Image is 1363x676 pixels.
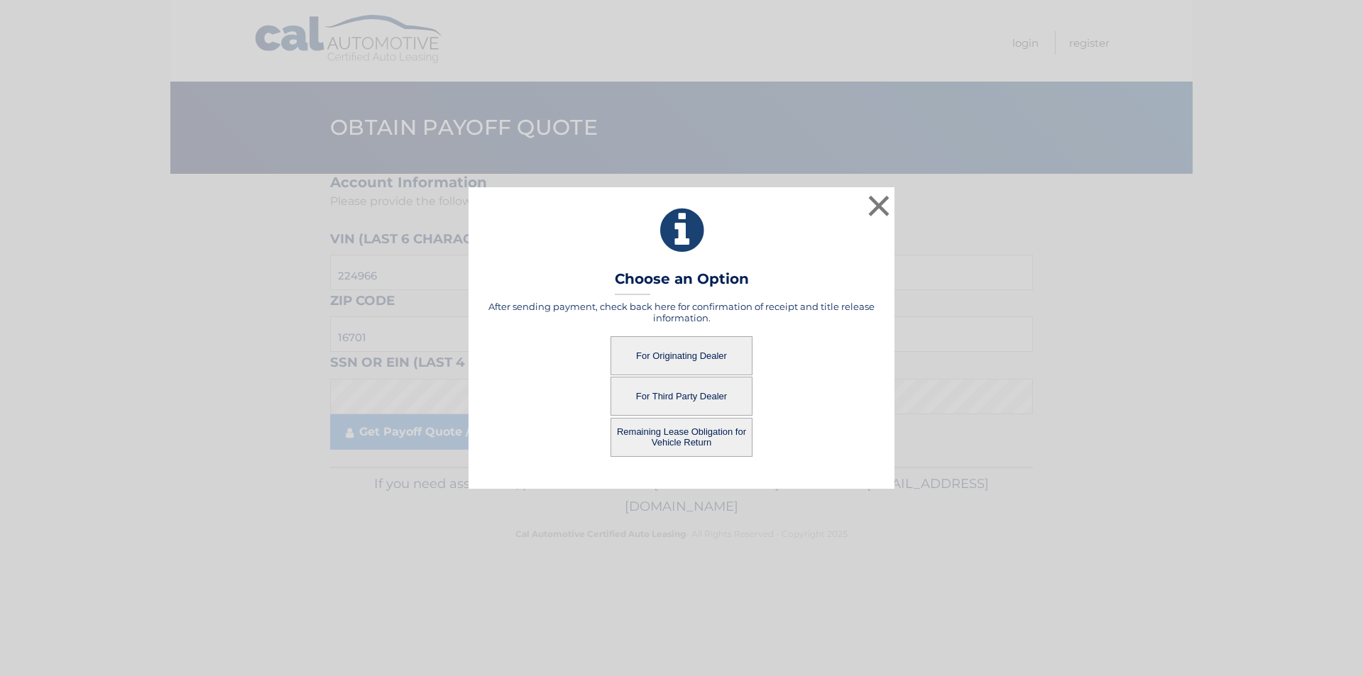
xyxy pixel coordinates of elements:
[615,270,749,295] h3: Choose an Option
[611,377,752,416] button: For Third Party Dealer
[865,192,893,220] button: ×
[486,301,877,323] h5: After sending payment, check back here for confirmation of receipt and title release information.
[611,418,752,457] button: Remaining Lease Obligation for Vehicle Return
[611,336,752,375] button: For Originating Dealer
